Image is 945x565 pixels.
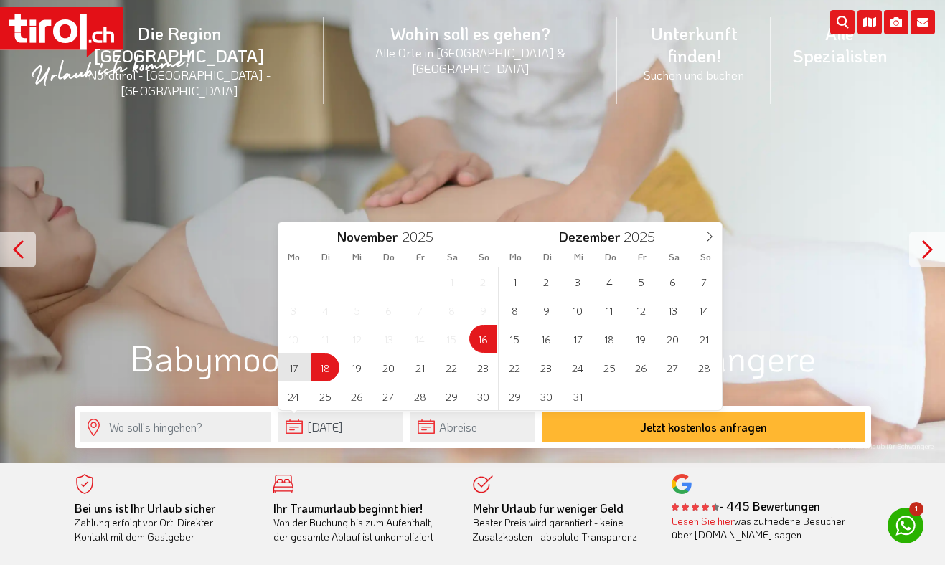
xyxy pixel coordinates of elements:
span: November 23, 2025 [469,353,497,381]
span: November 3, 2025 [280,296,308,324]
button: Jetzt kostenlos anfragen [542,412,865,442]
span: November 10, 2025 [280,325,308,353]
a: Unterkunft finden!Suchen und buchen [617,6,770,98]
input: Anreise [278,412,403,442]
span: November 9, 2025 [469,296,497,324]
span: November 4, 2025 [311,296,339,324]
a: Wohin soll es gehen?Alle Orte in [GEOGRAPHIC_DATA] & [GEOGRAPHIC_DATA] [324,6,618,92]
span: So [690,252,721,262]
span: Dezember 5, 2025 [627,267,655,295]
span: So [468,252,499,262]
span: November 22, 2025 [438,353,466,381]
input: Abreise [410,412,535,442]
span: Dezember 1, 2025 [501,267,529,295]
span: Dezember 24, 2025 [564,353,592,381]
span: Dezember 15, 2025 [501,325,529,353]
small: Nordtirol - [GEOGRAPHIC_DATA] - [GEOGRAPHIC_DATA] [53,67,306,98]
span: Dezember 2, 2025 [532,267,560,295]
span: Dezember 8, 2025 [501,296,529,324]
span: Dezember 17, 2025 [564,325,592,353]
span: November 14, 2025 [406,325,434,353]
span: November [337,230,398,244]
span: Dezember 16, 2025 [532,325,560,353]
span: Mo [278,252,310,262]
span: Dezember 22, 2025 [501,353,529,381]
span: Dezember 21, 2025 [690,325,718,353]
span: Dezember 30, 2025 [532,382,560,410]
span: Dezember 7, 2025 [690,267,718,295]
span: Dezember 29, 2025 [501,382,529,410]
input: Wo soll's hingehen? [80,412,271,442]
span: Sa [658,252,690,262]
span: Dezember 3, 2025 [564,267,592,295]
span: November 21, 2025 [406,353,434,381]
span: Dezember 20, 2025 [659,325,687,353]
i: Kontakt [911,10,935,34]
span: November 18, 2025 [311,353,339,381]
span: November 2, 2025 [469,267,497,295]
small: Alle Orte in [GEOGRAPHIC_DATA] & [GEOGRAPHIC_DATA] [341,44,601,76]
span: Dezember 6, 2025 [659,267,687,295]
span: Fr [626,252,658,262]
b: - 445 Bewertungen [672,498,820,513]
a: Alle Spezialisten [771,6,909,82]
span: Dezember 31, 2025 [564,382,592,410]
span: Dezember 26, 2025 [627,353,655,381]
span: November 25, 2025 [311,382,339,410]
a: Die Region [GEOGRAPHIC_DATA]Nordtirol - [GEOGRAPHIC_DATA] - [GEOGRAPHIC_DATA] [36,6,324,115]
span: November 1, 2025 [438,267,466,295]
span: Do [373,252,405,262]
span: Dezember 10, 2025 [564,296,592,324]
span: November 7, 2025 [406,296,434,324]
span: Mi [342,252,373,262]
span: Do [595,252,626,262]
div: Von der Buchung bis zum Aufenthalt, der gesamte Ablauf ist unkompliziert [273,501,451,544]
span: November 6, 2025 [375,296,403,324]
span: November 11, 2025 [311,325,339,353]
span: November 17, 2025 [280,353,308,381]
small: Suchen und buchen [634,67,753,82]
span: 1 [909,502,923,516]
span: November 24, 2025 [280,382,308,410]
b: Bei uns ist Ihr Urlaub sicher [75,500,215,516]
span: Dezember 28, 2025 [690,353,718,381]
div: Zahlung erfolgt vor Ort. Direkter Kontakt mit dem Gastgeber [75,501,253,544]
span: Dezember [558,230,620,244]
span: Dezember 4, 2025 [596,267,624,295]
a: 1 [888,508,923,543]
span: Dezember 23, 2025 [532,353,560,381]
div: Bester Preis wird garantiert - keine Zusatzkosten - absolute Transparenz [473,501,651,544]
span: Mi [563,252,595,262]
span: Dezember 25, 2025 [596,353,624,381]
input: Year [620,227,667,245]
span: November 28, 2025 [406,382,434,410]
span: Dezember 13, 2025 [659,296,687,324]
span: Di [310,252,342,262]
span: Sa [436,252,468,262]
span: November 15, 2025 [438,325,466,353]
i: Fotogalerie [884,10,908,34]
span: Dezember 11, 2025 [596,296,624,324]
span: November 26, 2025 [343,382,371,410]
input: Year [398,227,445,245]
span: Di [532,252,563,262]
span: November 20, 2025 [375,353,403,381]
span: November 12, 2025 [343,325,371,353]
span: Dezember 14, 2025 [690,296,718,324]
span: Fr [405,252,436,262]
span: November 13, 2025 [375,325,403,353]
span: Dezember 19, 2025 [627,325,655,353]
a: Lesen Sie hier [672,514,734,528]
span: November 19, 2025 [343,353,371,381]
i: Karte öffnen [857,10,882,34]
span: November 27, 2025 [375,382,403,410]
span: Dezember 18, 2025 [596,325,624,353]
span: Dezember 12, 2025 [627,296,655,324]
span: Dezember 27, 2025 [659,353,687,381]
span: Mo [500,252,532,262]
span: November 30, 2025 [469,382,497,410]
span: November 8, 2025 [438,296,466,324]
span: Dezember 9, 2025 [532,296,560,324]
b: Mehr Urlaub für weniger Geld [473,500,624,516]
span: November 5, 2025 [343,296,371,324]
